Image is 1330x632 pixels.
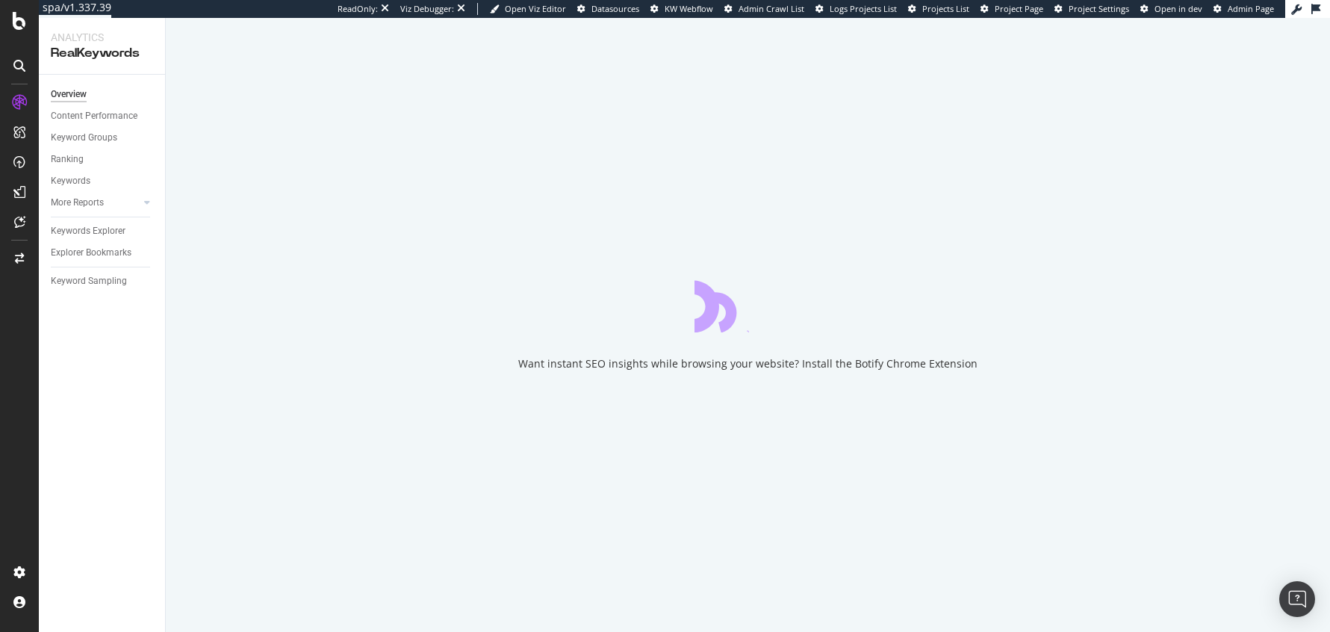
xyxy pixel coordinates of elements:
a: Project Settings [1054,3,1129,15]
a: Project Page [981,3,1043,15]
a: Logs Projects List [815,3,897,15]
a: Ranking [51,152,155,167]
a: KW Webflow [650,3,713,15]
div: ReadOnly: [338,3,378,15]
a: Admin Page [1214,3,1274,15]
div: Explorer Bookmarks [51,245,131,261]
div: Ranking [51,152,84,167]
a: Datasources [577,3,639,15]
a: Open in dev [1140,3,1202,15]
a: Keywords [51,173,155,189]
div: RealKeywords [51,45,153,62]
span: Datasources [591,3,639,14]
div: Viz Debugger: [400,3,454,15]
div: Overview [51,87,87,102]
div: Keywords [51,173,90,189]
div: Keywords Explorer [51,223,125,239]
span: Logs Projects List [830,3,897,14]
span: KW Webflow [665,3,713,14]
a: Explorer Bookmarks [51,245,155,261]
div: Open Intercom Messenger [1279,581,1315,617]
div: Want instant SEO insights while browsing your website? Install the Botify Chrome Extension [518,356,978,371]
span: Project Settings [1069,3,1129,14]
a: Overview [51,87,155,102]
a: More Reports [51,195,140,211]
div: Keyword Sampling [51,273,127,289]
a: Keyword Sampling [51,273,155,289]
span: Project Page [995,3,1043,14]
div: Keyword Groups [51,130,117,146]
div: Content Performance [51,108,137,124]
div: animation [694,279,802,332]
span: Projects List [922,3,969,14]
a: Projects List [908,3,969,15]
a: Keyword Groups [51,130,155,146]
a: Open Viz Editor [490,3,566,15]
span: Open Viz Editor [505,3,566,14]
div: Analytics [51,30,153,45]
span: Admin Crawl List [739,3,804,14]
a: Admin Crawl List [724,3,804,15]
a: Keywords Explorer [51,223,155,239]
a: Content Performance [51,108,155,124]
span: Open in dev [1155,3,1202,14]
div: More Reports [51,195,104,211]
span: Admin Page [1228,3,1274,14]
